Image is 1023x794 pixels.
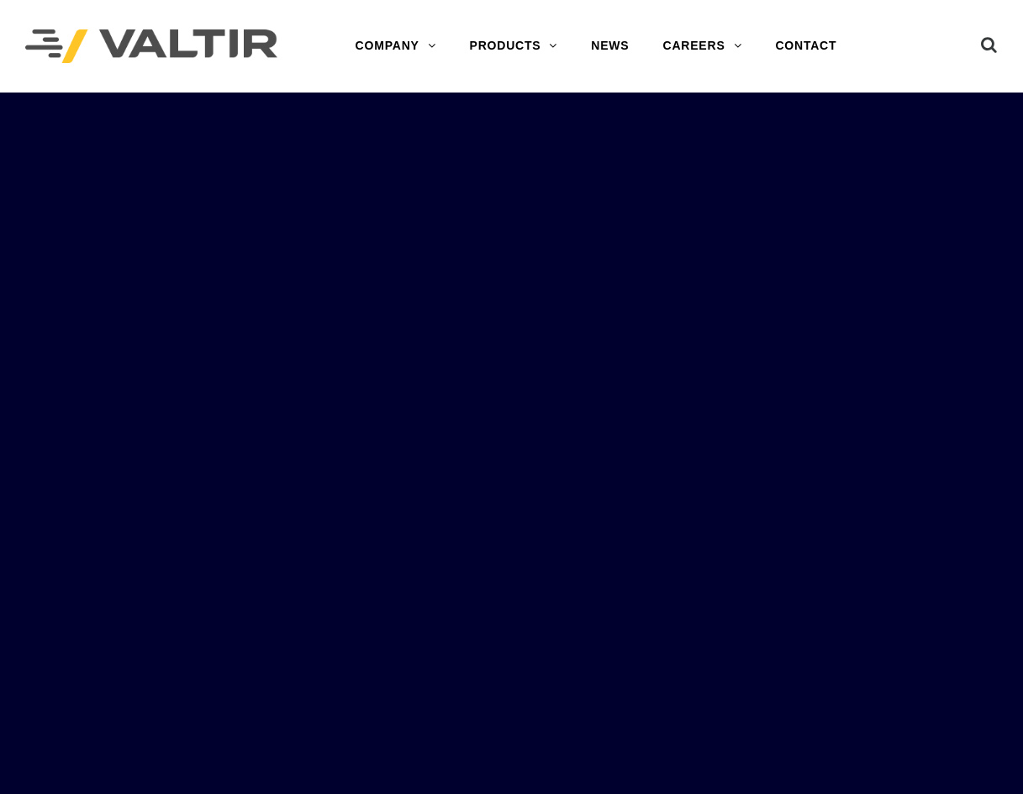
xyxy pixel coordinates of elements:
[574,29,646,63] a: NEWS
[646,29,759,63] a: CAREERS
[453,29,575,63] a: PRODUCTS
[25,29,277,64] img: Valtir
[758,29,853,63] a: CONTACT
[339,29,453,63] a: COMPANY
